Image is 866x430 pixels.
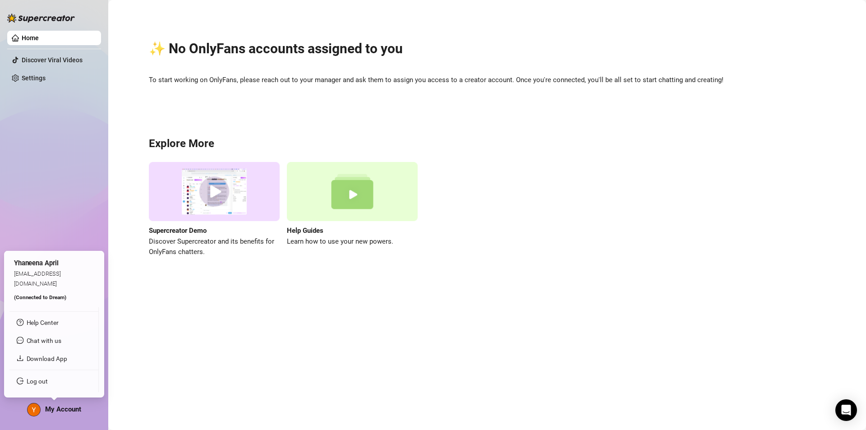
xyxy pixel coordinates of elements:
[26,378,48,385] a: Log out
[26,319,59,326] a: Help Center
[22,34,39,42] a: Home
[149,40,825,57] h2: ✨ No OnlyFans accounts assigned to you
[22,56,83,64] a: Discover Viral Videos
[149,227,207,235] strong: Supercreator Demo
[149,236,280,258] span: Discover Supercreator and its benefits for OnlyFans chatters.
[287,162,418,221] img: help guides
[14,293,66,300] span: (Connected to Dream )
[149,75,825,86] span: To start working on OnlyFans, please reach out to your manager and ask them to assign you access ...
[149,162,280,221] img: supercreator demo
[16,336,23,343] span: message
[835,399,857,421] div: Open Intercom Messenger
[287,227,323,235] strong: Help Guides
[149,162,280,257] a: Supercreator DemoDiscover Supercreator and its benefits for OnlyFans chatters.
[45,405,81,413] span: My Account
[28,403,40,416] img: ACg8ocJZ1HIdklHBxsHbDRJmy45fHMG9VTBrMlIMm8FgMCDlhpVPzA=s96-c
[14,269,61,286] span: [EMAIL_ADDRESS][DOMAIN_NAME]
[287,236,418,247] span: Learn how to use your new powers.
[149,137,825,151] h3: Explore More
[26,355,67,362] a: Download App
[9,374,99,388] li: Log out
[287,162,418,257] a: Help GuidesLearn how to use your new powers.
[26,337,61,344] span: Chat with us
[14,258,59,266] span: Yhaneena April
[7,14,75,23] img: logo-BBDzfeDw.svg
[22,74,46,82] a: Settings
